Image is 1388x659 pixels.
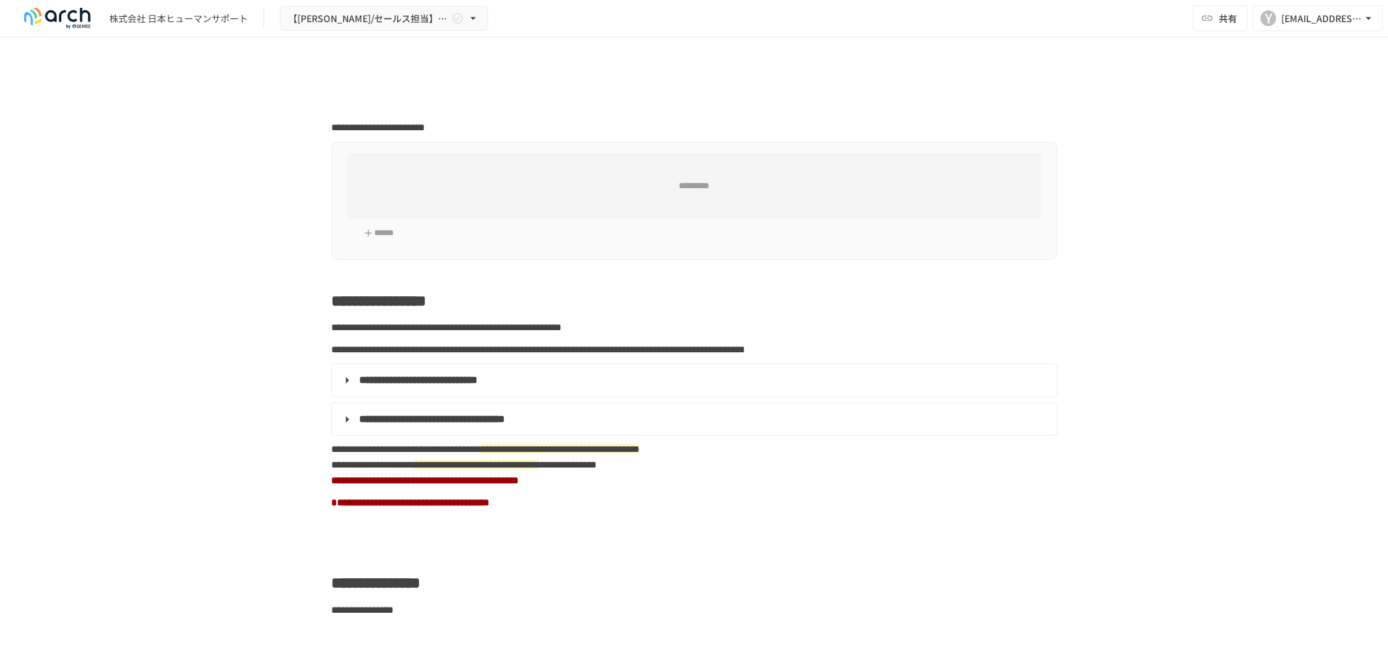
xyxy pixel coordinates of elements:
div: Y [1260,10,1276,26]
button: Y[EMAIL_ADDRESS][DOMAIN_NAME] [1253,5,1383,31]
img: logo-default@2x-9cf2c760.svg [16,8,99,29]
div: 株式会社 日本ヒューマンサポート [109,12,248,25]
span: 【[PERSON_NAME]/セールス担当】株式会社 日本ヒューマンサポート様_初期設定サポート [288,10,448,27]
button: 共有 [1193,5,1247,31]
span: 共有 [1219,11,1237,25]
div: [EMAIL_ADDRESS][DOMAIN_NAME] [1281,10,1362,27]
button: 【[PERSON_NAME]/セールス担当】株式会社 日本ヒューマンサポート様_初期設定サポート [280,6,488,31]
